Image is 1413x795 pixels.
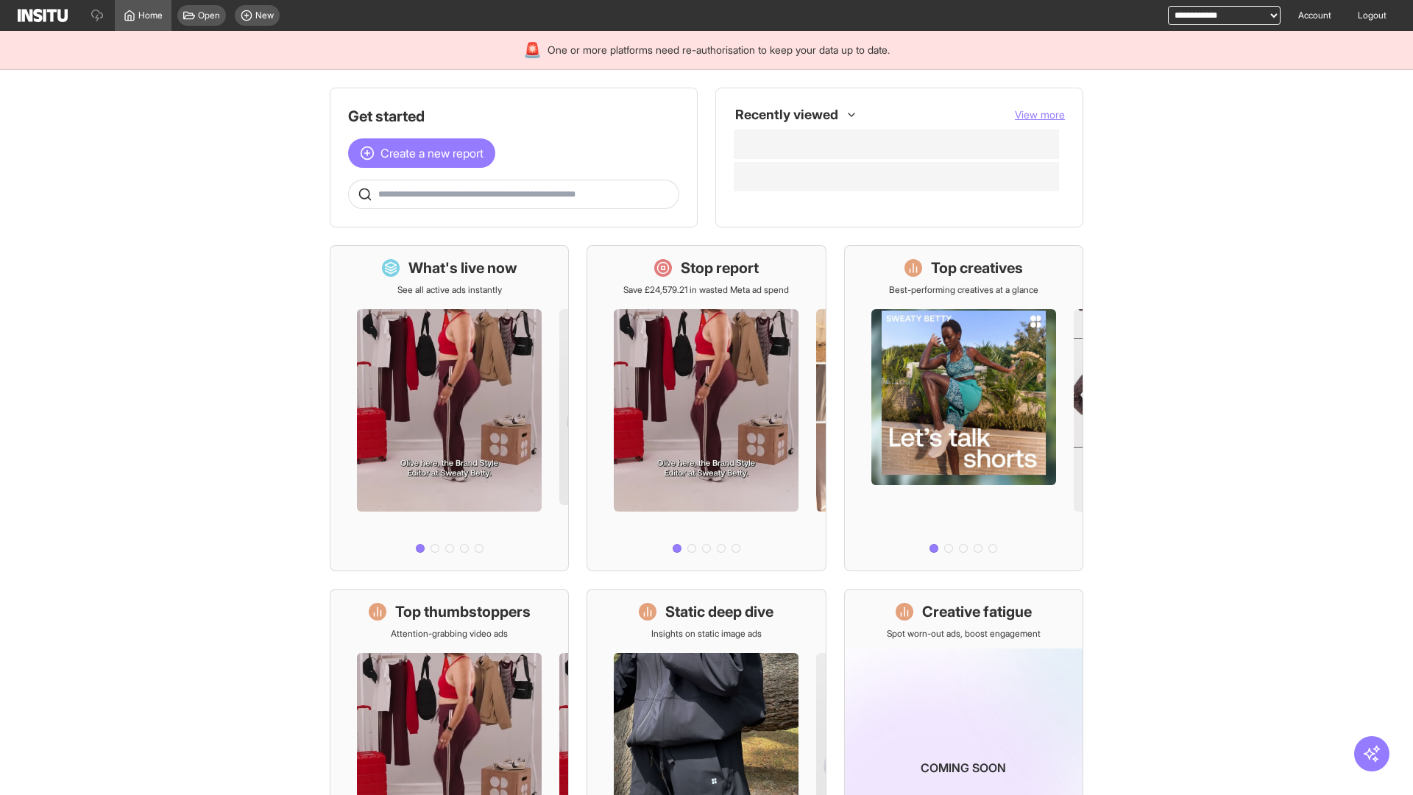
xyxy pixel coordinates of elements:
[198,10,220,21] span: Open
[623,284,789,296] p: Save £24,579.21 in wasted Meta ad spend
[330,245,569,571] a: What's live nowSee all active ads instantly
[18,9,68,22] img: Logo
[138,10,163,21] span: Home
[348,138,495,168] button: Create a new report
[548,43,890,57] span: One or more platforms need re-authorisation to keep your data up to date.
[889,284,1038,296] p: Best-performing creatives at a glance
[397,284,502,296] p: See all active ads instantly
[587,245,826,571] a: Stop reportSave £24,579.21 in wasted Meta ad spend
[665,601,773,622] h1: Static deep dive
[651,628,762,640] p: Insights on static image ads
[380,144,484,162] span: Create a new report
[348,106,679,127] h1: Get started
[681,258,759,278] h1: Stop report
[408,258,517,278] h1: What's live now
[395,601,531,622] h1: Top thumbstoppers
[523,40,542,60] div: 🚨
[391,628,508,640] p: Attention-grabbing video ads
[844,245,1083,571] a: Top creativesBest-performing creatives at a glance
[931,258,1023,278] h1: Top creatives
[1015,107,1065,122] button: View more
[1015,108,1065,121] span: View more
[255,10,274,21] span: New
